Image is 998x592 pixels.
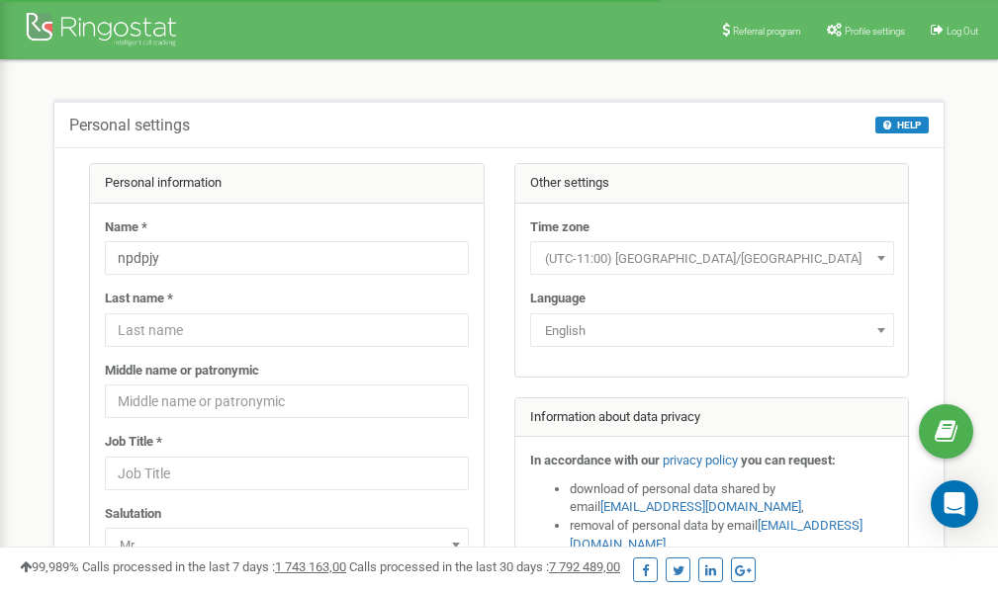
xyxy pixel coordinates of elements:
span: 99,989% [20,559,79,574]
span: (UTC-11:00) Pacific/Midway [537,245,887,273]
div: Open Intercom Messenger [931,480,978,528]
label: Job Title * [105,433,162,452]
u: 7 792 489,00 [549,559,620,574]
span: Mr. [112,532,462,559]
span: Mr. [105,528,469,561]
label: Salutation [105,505,161,524]
span: Calls processed in the last 30 days : [349,559,620,574]
strong: In accordance with our [530,453,660,467]
u: 1 743 163,00 [275,559,346,574]
li: removal of personal data by email , [570,517,894,553]
span: English [537,317,887,345]
div: Information about data privacy [515,398,909,438]
input: Name [105,241,469,275]
label: Time zone [530,218,590,237]
input: Job Title [105,457,469,490]
label: Middle name or patronymic [105,362,259,381]
input: Middle name or patronymic [105,384,469,418]
a: [EMAIL_ADDRESS][DOMAIN_NAME] [600,499,801,514]
span: Log Out [947,26,978,37]
label: Last name * [105,290,173,308]
span: Profile settings [845,26,905,37]
div: Other settings [515,164,909,204]
label: Language [530,290,586,308]
button: HELP [875,117,929,133]
span: Referral program [733,26,801,37]
span: (UTC-11:00) Pacific/Midway [530,241,894,275]
span: English [530,313,894,347]
label: Name * [105,218,147,237]
li: download of personal data shared by email , [570,480,894,517]
div: Personal information [90,164,484,204]
span: Calls processed in the last 7 days : [82,559,346,574]
a: privacy policy [663,453,738,467]
input: Last name [105,313,469,347]
h5: Personal settings [69,117,190,134]
strong: you can request: [741,453,836,467]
